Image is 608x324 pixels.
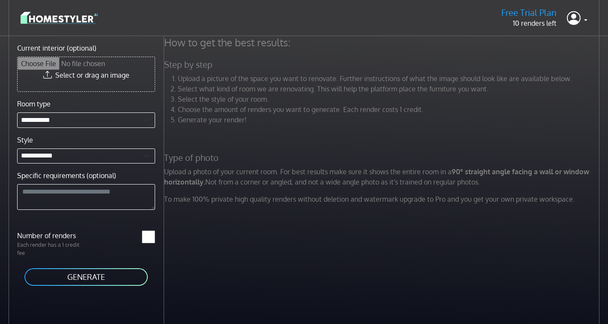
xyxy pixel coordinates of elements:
[178,94,602,104] li: Select the style of your room.
[159,194,607,204] p: To make 100% private high quality renders without deletion and watermark upgrade to Pro and you g...
[17,170,116,181] label: Specific requirements (optional)
[12,241,86,257] p: Each render has a 1 credit fee
[159,167,607,187] p: Upload a photo of your current room. For best results make sure it shows the entire room in a Not...
[501,7,557,18] h5: Free Trial Plan
[178,115,602,125] li: Generate your render!
[21,10,98,25] img: logo-3de290ba35641baa71223ecac5eacb59cb85b4c7fdf211dc9aaecaaee71ea2f8.svg
[178,73,602,84] li: Upload a picture of the space you want to renovate. Further instructions of what the image should...
[178,104,602,115] li: Choose the amount of renders you want to generate. Each render costs 1 credit.
[159,36,607,49] h4: How to get the best results:
[17,135,33,145] label: Style
[17,99,51,109] label: Room type
[24,267,149,287] button: GENERATE
[17,43,96,53] label: Current interior (optional)
[501,18,557,28] p: 10 renders left
[159,59,607,70] h5: Step by step
[178,84,602,94] li: Select what kind of room we are renovating. This will help the platform place the furniture you w...
[159,152,607,163] h5: Type of photo
[12,230,86,241] label: Number of renders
